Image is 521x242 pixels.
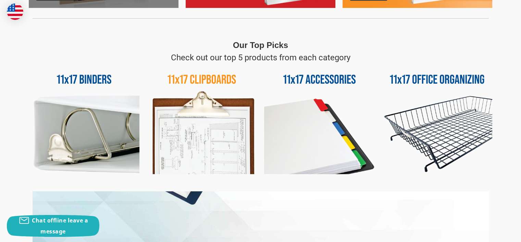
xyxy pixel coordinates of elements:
[7,3,23,20] img: duty and tax information for United States
[147,64,257,174] img: 11x17 Clipboards
[171,51,350,64] p: Check out our top 5 products from each category
[264,64,375,174] img: 11x17 Accessories
[382,64,493,174] img: 11x17 Office Organizing
[29,64,139,174] img: 11x17 Binders
[7,215,99,237] button: Chat offline leave a message
[233,39,288,51] p: Our Top Picks
[32,217,88,235] span: Chat offline leave a message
